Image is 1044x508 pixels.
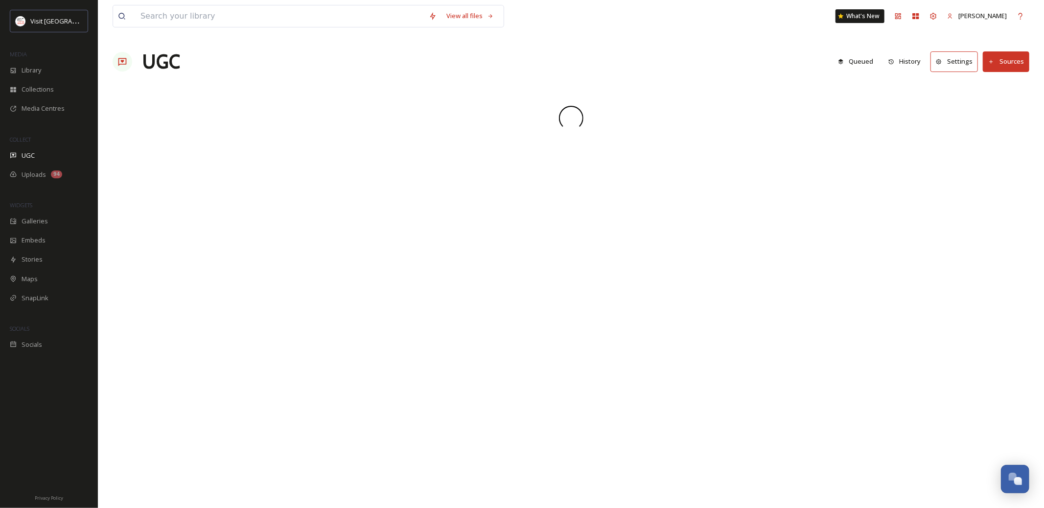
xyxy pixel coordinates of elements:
[22,104,65,113] span: Media Centres
[51,170,62,178] div: 94
[22,66,41,75] span: Library
[10,136,31,143] span: COLLECT
[22,151,35,160] span: UGC
[22,293,48,303] span: SnapLink
[22,340,42,349] span: Socials
[22,170,46,179] span: Uploads
[883,52,926,71] button: History
[441,6,499,25] a: View all files
[22,85,54,94] span: Collections
[136,5,424,27] input: Search your library
[16,16,25,26] img: download%20(3).png
[22,274,38,284] span: Maps
[942,6,1012,25] a: [PERSON_NAME]
[22,255,43,264] span: Stories
[30,16,106,25] span: Visit [GEOGRAPHIC_DATA]
[35,495,63,501] span: Privacy Policy
[10,50,27,58] span: MEDIA
[22,236,46,245] span: Embeds
[142,47,180,76] a: UGC
[833,52,879,71] button: Queued
[35,491,63,503] a: Privacy Policy
[1001,465,1029,493] button: Open Chat
[883,52,931,71] a: History
[22,217,48,226] span: Galleries
[930,51,983,72] a: Settings
[835,9,884,23] a: What's New
[930,51,978,72] button: Settings
[833,52,883,71] a: Queued
[958,11,1007,20] span: [PERSON_NAME]
[983,51,1029,72] button: Sources
[10,201,32,209] span: WIDGETS
[10,325,29,332] span: SOCIALS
